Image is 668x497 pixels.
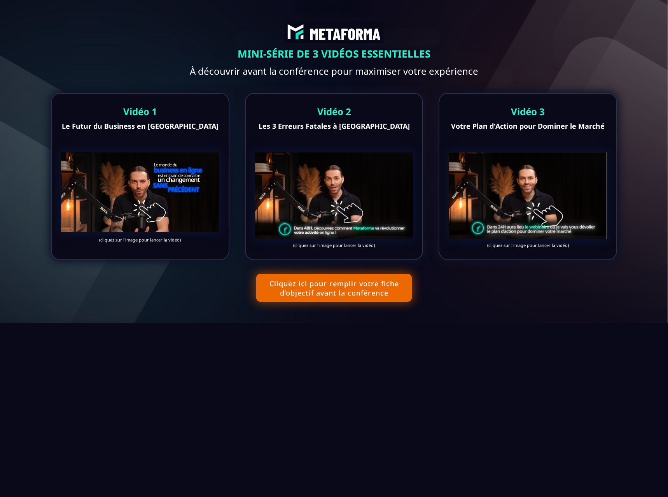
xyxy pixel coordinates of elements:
b: Le Futur du Business en [GEOGRAPHIC_DATA] [62,121,219,131]
b: Les 3 Erreurs Fatales à [GEOGRAPHIC_DATA] [259,121,410,131]
text: MINI-SÉRIE DE 3 VIDÉOS ESSENTIELLES [6,45,662,63]
text: (cliquez sur l'image pour lancer la vidéo) [449,240,607,250]
text: (cliquez sur l'image pour lancer la vidéo) [61,235,219,245]
img: 6c34605a5e78f333b6bc6c6cd3620d33_Capture_d%E2%80%99e%CC%81cran_2024-12-15_a%CC%80_02.21.55.png [255,152,413,239]
b: Votre Plan d'Action pour Dominer le Marché [451,121,605,131]
img: abe9e435164421cb06e33ef15842a39e_e5ef653356713f0d7dd3797ab850248d_Capture_d%E2%80%99e%CC%81cran_2... [285,21,383,43]
text: À découvrir avant la conférence pour maximiser votre expérience [6,63,662,79]
text: Vidéo 3 [449,103,607,120]
img: 082508d9e1a99577b1be2de1ad57d7f6_Capture_d%E2%80%99e%CC%81cran_2024-12-16_a%CC%80_15.12.17.png [449,152,607,239]
text: Vidéo 2 [255,103,413,120]
text: (cliquez sur l'image pour lancer la vidéo) [255,240,413,250]
button: Cliquez ici pour remplir votre fiche d’objectif avant la conférence [256,274,412,302]
text: Vidéo 1 [61,103,219,120]
img: 73d6f8100832b9411ea3909e901d54fd_Capture_d%E2%80%99e%CC%81cran_2024-12-13_a%CC%80_18.11.42.png [61,152,219,231]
